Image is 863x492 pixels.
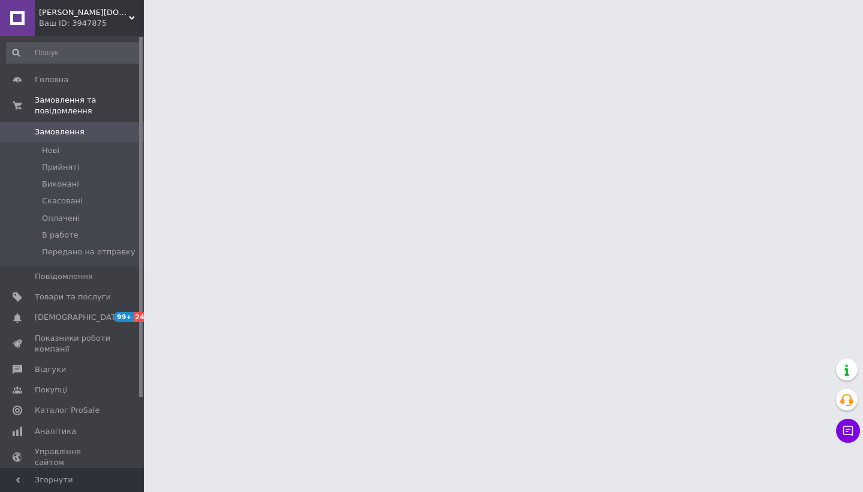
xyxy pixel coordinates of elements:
[35,74,68,85] span: Головна
[39,7,129,18] span: Seriy.Shop
[6,42,141,64] input: Пошук
[35,364,66,375] span: Відгуки
[39,18,144,29] div: Ваш ID: 3947875
[42,247,135,257] span: Передано на отправку
[42,213,80,224] span: Оплачені
[134,312,147,322] span: 24
[35,385,67,395] span: Покупці
[35,271,93,282] span: Повідомлення
[35,405,99,416] span: Каталог ProSale
[35,446,111,468] span: Управління сайтом
[35,292,111,302] span: Товари та послуги
[35,333,111,355] span: Показники роботи компанії
[35,312,123,323] span: [DEMOGRAPHIC_DATA]
[35,95,144,116] span: Замовлення та повідомлення
[42,145,59,156] span: Нові
[836,419,860,443] button: Чат з покупцем
[42,230,79,241] span: В работе
[42,196,83,206] span: Скасовані
[35,127,85,137] span: Замовлення
[42,162,79,173] span: Прийняті
[114,312,134,322] span: 99+
[42,179,79,190] span: Виконані
[35,426,76,437] span: Аналітика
